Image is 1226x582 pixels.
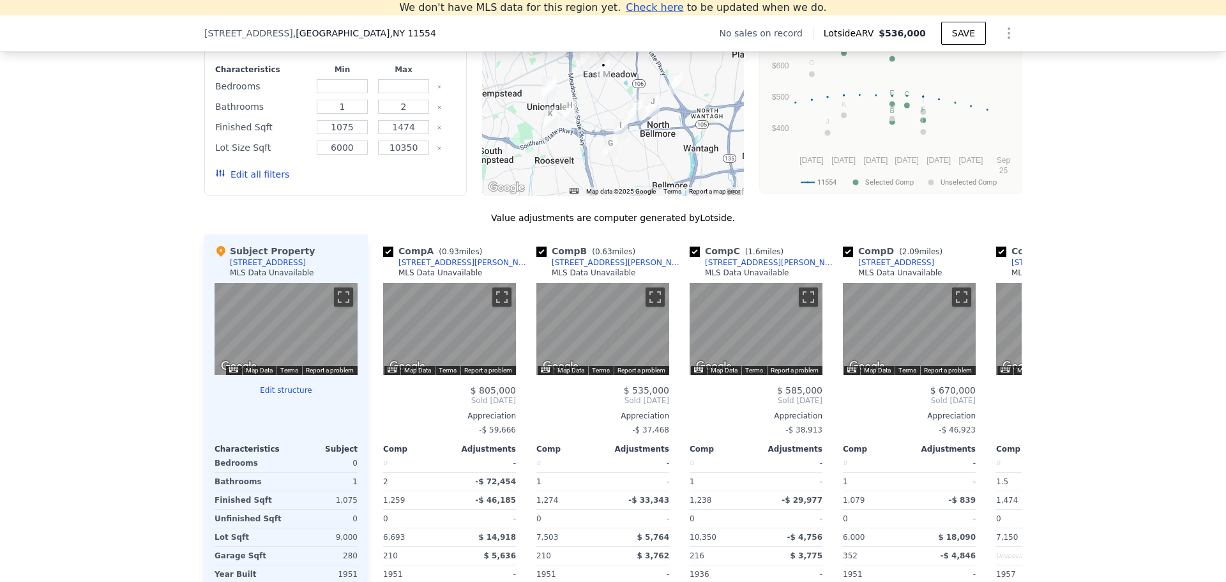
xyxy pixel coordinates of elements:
div: 2166 Isabelle Ct [628,100,642,121]
a: Report a problem [306,367,354,374]
span: $ 670,000 [930,385,976,395]
div: Max [375,65,432,75]
span: -$ 33,343 [628,496,669,505]
div: Unfinished Sqft [215,510,284,528]
span: $ 3,775 [791,551,822,560]
div: 1 [289,473,358,491]
span: $ 3,762 [637,551,669,560]
div: - [605,510,669,528]
div: Adjustments [909,444,976,454]
div: Min [314,65,370,75]
div: Adjustments [603,444,669,454]
div: 1 [690,473,753,491]
span: 1.6 [748,247,760,256]
text: [DATE] [799,156,824,165]
span: $ 805,000 [471,385,516,395]
span: 2.09 [902,247,919,256]
span: 1,079 [843,496,865,505]
button: Toggle fullscreen view [492,287,511,307]
span: Sold [DATE] [843,395,976,406]
div: - [759,473,822,491]
div: - [605,473,669,491]
div: Street View [536,283,669,375]
button: Toggle fullscreen view [646,287,665,307]
span: 0 [996,514,1001,523]
span: Map data ©2025 Google [586,188,656,195]
span: -$ 59,666 [479,425,516,434]
div: - [452,454,516,472]
div: Appreciation [843,411,976,421]
span: [STREET_ADDRESS] [204,27,293,40]
button: Edit all filters [215,168,289,181]
div: 9,000 [289,528,358,546]
div: Value adjustments are computer generated by Lotside . [204,211,1022,224]
div: - [912,473,976,491]
a: Open this area in Google Maps (opens a new window) [999,358,1041,375]
div: 1,075 [289,491,358,509]
div: 0 [996,454,1060,472]
img: Google [386,358,428,375]
div: Unspecified [996,547,1060,565]
div: Comp [383,444,450,454]
span: 6,693 [383,533,405,542]
text: K [842,100,847,108]
div: Street View [383,283,516,375]
text: [DATE] [927,156,951,165]
button: Clear [437,105,442,110]
button: Map Data [557,366,584,375]
text: J [826,118,829,125]
span: $ 585,000 [777,385,822,395]
text: F [921,105,925,113]
div: Adjustments [450,444,516,454]
a: Terms (opens in new tab) [663,188,681,195]
text: $500 [772,93,789,102]
span: 1,259 [383,496,405,505]
div: Bedrooms [215,77,309,95]
div: Map [215,283,358,375]
div: Lot Sqft [215,528,284,546]
div: Subject [286,444,358,454]
svg: A chart. [768,31,1013,190]
div: 0 [536,454,600,472]
div: - [912,510,976,528]
span: Sold [DATE] [996,395,1129,406]
div: 780 Winter Ave [543,107,557,129]
span: Sold [DATE] [536,395,669,406]
span: ( miles) [434,247,487,256]
span: 210 [536,551,551,560]
img: Google [218,358,260,375]
div: 383 Chestnut Ave [596,59,610,80]
a: Open this area in Google Maps (opens a new window) [540,358,582,375]
span: -$ 38,913 [785,425,822,434]
button: Toggle fullscreen view [334,287,353,307]
a: [STREET_ADDRESS][PERSON_NAME] [690,257,838,268]
div: - [452,510,516,528]
div: 0 [843,454,907,472]
div: [STREET_ADDRESS][PERSON_NAME] [705,257,838,268]
div: - [759,454,822,472]
div: Map [996,283,1129,375]
div: 1012 Olympia Rd [646,95,660,117]
div: Map [536,283,669,375]
div: MLS Data Unavailable [552,268,636,278]
button: SAVE [941,22,986,45]
div: 0 [383,454,447,472]
span: ( miles) [587,247,640,256]
div: Subject Property [215,245,315,257]
div: 280 [289,547,358,565]
div: Finished Sqft [215,491,284,509]
button: Map Data [404,366,431,375]
a: Open this area in Google Maps (opens a new window) [485,180,527,196]
text: E [890,89,895,96]
span: -$ 46,923 [939,425,976,434]
div: Comp [690,444,756,454]
div: [STREET_ADDRESS] [858,257,934,268]
span: 1,238 [690,496,711,505]
span: -$ 37,468 [632,425,669,434]
div: 1580 Little Whaleneck Rd [603,137,617,158]
span: $ 14,918 [478,533,516,542]
a: Report a problem [617,367,665,374]
div: Bathrooms [215,473,284,491]
text: C [904,90,909,98]
div: [STREET_ADDRESS][PERSON_NAME] [398,257,531,268]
